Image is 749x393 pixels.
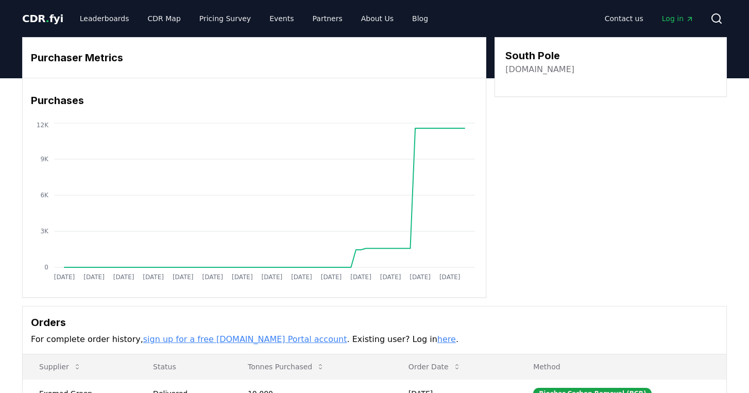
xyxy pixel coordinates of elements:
a: CDR.fyi [22,11,63,26]
p: Status [145,362,223,372]
a: Pricing Survey [191,9,259,28]
tspan: 0 [44,264,48,271]
tspan: [DATE] [202,274,223,281]
button: Supplier [31,356,90,377]
h3: Purchases [31,93,478,108]
tspan: [DATE] [410,274,431,281]
h3: South Pole [505,48,574,63]
tspan: [DATE] [291,274,312,281]
nav: Main [597,9,702,28]
a: About Us [353,9,402,28]
tspan: 3K [40,228,49,235]
tspan: [DATE] [321,274,342,281]
tspan: [DATE] [380,274,401,281]
tspan: 6K [40,192,49,199]
a: Log in [654,9,702,28]
tspan: [DATE] [350,274,371,281]
tspan: 9K [40,156,49,163]
tspan: [DATE] [54,274,75,281]
tspan: [DATE] [143,274,164,281]
p: Method [525,362,718,372]
a: sign up for a free [DOMAIN_NAME] Portal account [143,334,347,344]
a: CDR Map [140,9,189,28]
a: Contact us [597,9,652,28]
tspan: [DATE] [232,274,253,281]
span: CDR fyi [22,12,63,25]
p: For complete order history, . Existing user? Log in . [31,333,718,346]
a: Events [261,9,302,28]
tspan: [DATE] [262,274,283,281]
tspan: [DATE] [439,274,461,281]
nav: Main [72,9,436,28]
tspan: [DATE] [173,274,194,281]
h3: Purchaser Metrics [31,50,478,65]
span: Log in [662,13,694,24]
tspan: [DATE] [83,274,105,281]
button: Tonnes Purchased [240,356,333,377]
a: Blog [404,9,436,28]
a: Partners [304,9,351,28]
tspan: 12K [37,122,49,129]
button: Order Date [400,356,469,377]
a: Leaderboards [72,9,138,28]
h3: Orders [31,315,718,330]
a: here [437,334,456,344]
tspan: [DATE] [113,274,134,281]
span: . [46,12,49,25]
a: [DOMAIN_NAME] [505,63,574,76]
